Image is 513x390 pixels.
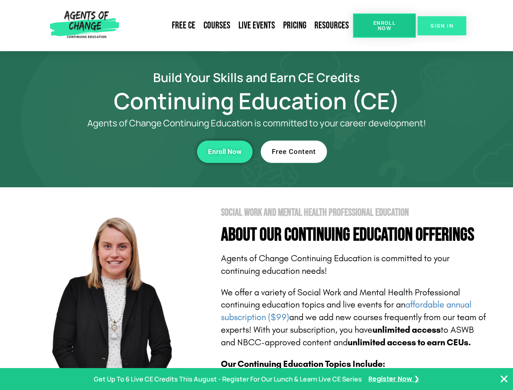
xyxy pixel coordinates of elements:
b: unlimited access [372,325,441,335]
b: unlimited access to earn CEUs. [348,337,471,348]
a: Live Events [234,16,279,35]
a: Free Content [261,141,327,163]
a: Enroll Now [353,13,416,38]
span: Free Content [272,148,316,155]
p: We offer a variety of Social Work and Mental Health Professional continuing education topics and ... [221,286,488,349]
h2: Social Work and Mental Health Professional Education [221,208,488,218]
b: Our Continuing Education Topics Include: [221,359,385,369]
a: Register Now ❯ [368,373,419,385]
span: Enroll Now [366,20,403,31]
button: Close Banner [499,374,509,384]
span: Agents of Change Continuing Education is committed to your continuing education needs! [221,253,450,276]
span: SIGN IN [431,23,453,28]
a: Free CE [168,16,199,35]
h4: About Our Continuing Education Offerings [221,226,488,244]
a: Enroll Now [197,141,253,163]
a: Pricing [279,16,310,35]
h2: Build Your Skills and Earn CE Credits [25,71,488,83]
span: Enroll Now [208,148,242,155]
a: SIGN IN [418,16,466,35]
p: Agents of Change Continuing Education is committed to your career development! [58,118,456,128]
a: Resources [310,16,353,35]
a: Courses [199,16,234,35]
p: Get Up To 6 Live CE Credits This August - Register For Our Lunch & Learn Live CE Series [94,373,362,385]
nav: Menu [122,16,353,35]
h1: Continuing Education (CE) [25,91,488,110]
